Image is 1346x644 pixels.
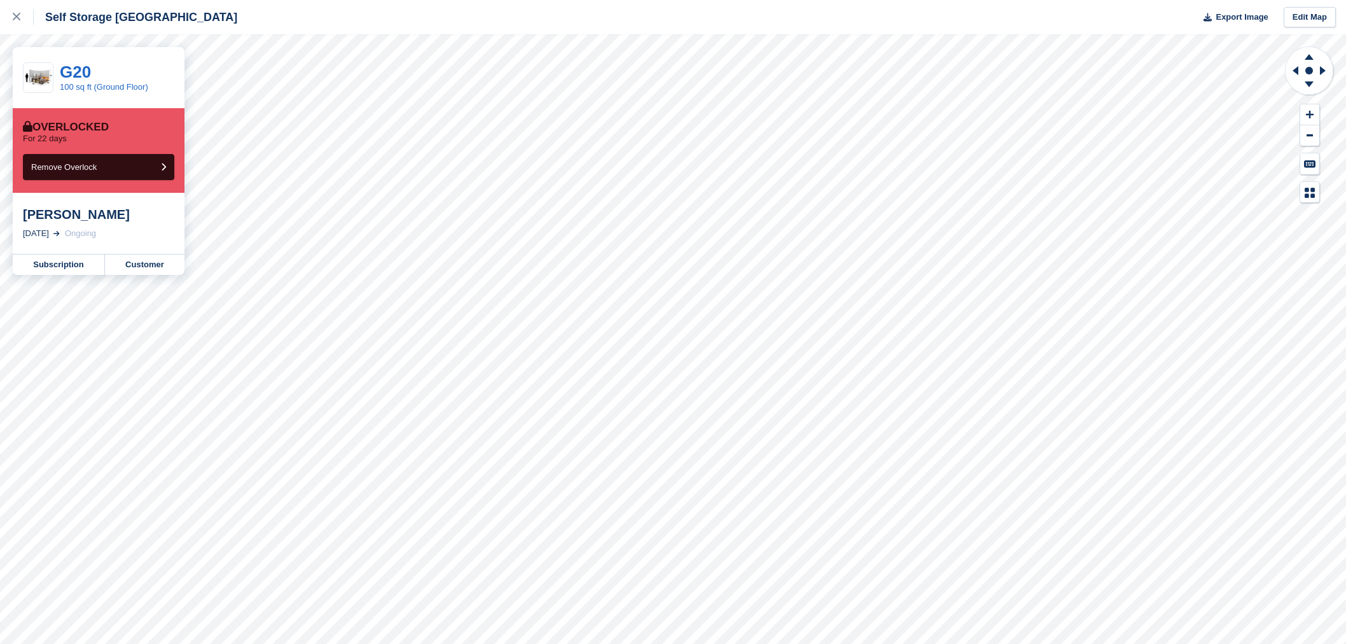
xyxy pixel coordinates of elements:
[24,67,53,89] img: 100.jpg
[34,10,237,25] div: Self Storage [GEOGRAPHIC_DATA]
[1300,153,1319,174] button: Keyboard Shortcuts
[1300,104,1319,125] button: Zoom In
[60,62,91,81] a: G20
[1216,11,1268,24] span: Export Image
[23,134,67,144] p: For 22 days
[1196,7,1268,28] button: Export Image
[13,255,105,275] a: Subscription
[31,162,97,172] span: Remove Overlock
[65,227,96,240] div: Ongoing
[23,227,49,240] div: [DATE]
[23,154,174,180] button: Remove Overlock
[53,231,60,236] img: arrow-right-light-icn-cde0832a797a2874e46488d9cf13f60e5c3a73dbe684e267c42b8395dfbc2abf.svg
[105,255,184,275] a: Customer
[23,207,174,222] div: [PERSON_NAME]
[1300,182,1319,203] button: Map Legend
[1284,7,1336,28] a: Edit Map
[60,82,148,92] a: 100 sq ft (Ground Floor)
[23,121,109,134] div: Overlocked
[1300,125,1319,146] button: Zoom Out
